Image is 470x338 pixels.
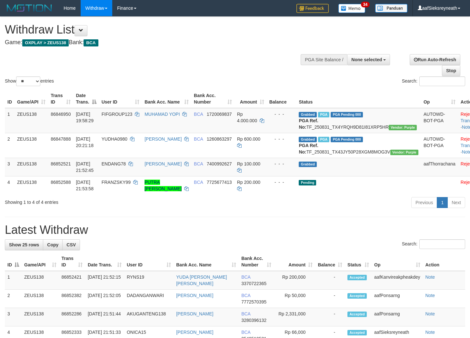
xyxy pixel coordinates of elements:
td: 2 [5,133,15,158]
img: Feedback.jpg [296,4,329,13]
input: Search: [419,239,465,249]
span: Rp 200.000 [237,180,260,185]
span: Accepted [347,275,367,280]
span: Vendor URL: https://trx4.1velocity.biz [389,125,417,130]
th: User ID: activate to sort column ascending [124,253,174,271]
span: ENDANG78 [102,161,126,166]
a: Next [447,197,465,208]
a: Show 25 rows [5,239,43,250]
span: Grabbed [299,162,317,167]
th: Balance: activate to sort column ascending [315,253,345,271]
td: Rp 200,000 [274,271,315,290]
th: Bank Acc. Number: activate to sort column ascending [191,90,235,108]
span: 86846950 [51,112,71,117]
span: None selected [351,57,382,62]
th: Trans ID: activate to sort column ascending [48,90,73,108]
td: DADANGANWARI [124,290,174,308]
span: Rp 4.000.000 [237,112,257,123]
th: ID: activate to sort column descending [5,253,22,271]
td: [DATE] 21:52:15 [85,271,124,290]
td: aafPonsarng [372,308,423,326]
span: PGA Pending [331,137,363,142]
span: Rp 100.000 [237,161,260,166]
span: [DATE] 19:58:29 [76,112,94,123]
td: ZEUS138 [22,271,59,290]
span: BCA [84,39,98,46]
span: Copy 3370722365 to clipboard [241,281,266,286]
span: [DATE] 20:21:18 [76,136,94,148]
span: Accepted [347,293,367,299]
th: Balance [267,90,296,108]
td: AUTOWD-BOT-PGA [421,108,458,133]
button: None selected [347,54,390,65]
h1: Withdraw List [5,23,307,36]
img: Button%20Memo.svg [338,4,365,13]
th: Game/API: activate to sort column ascending [22,253,59,271]
th: ID [5,90,15,108]
img: panduan.png [375,4,407,13]
span: Rp 600.000 [237,136,260,142]
b: PGA Ref. No: [299,143,318,154]
td: 1 [5,271,22,290]
td: 4 [5,176,15,194]
th: User ID: activate to sort column ascending [99,90,142,108]
th: Game/API: activate to sort column ascending [15,90,48,108]
span: Show 25 rows [9,242,39,247]
span: 86852521 [51,161,71,166]
span: Vendor URL: https://trx4.1velocity.biz [390,150,418,155]
label: Search: [402,239,465,249]
a: Note [425,330,435,335]
td: ZEUS138 [22,290,59,308]
th: Amount: activate to sort column ascending [235,90,267,108]
a: Run Auto-Refresh [410,54,460,65]
h1: Latest Withdraw [5,224,465,236]
span: Accepted [347,330,367,335]
td: - [315,271,345,290]
a: Copy [43,239,63,250]
span: [DATE] 21:52:45 [76,161,94,173]
h4: Game: Bank: [5,39,307,46]
th: Amount: activate to sort column ascending [274,253,315,271]
span: Copy 1260863297 to clipboard [207,136,232,142]
td: Rp 2,331,000 [274,308,315,326]
span: BCA [194,112,203,117]
th: Status: activate to sort column ascending [345,253,372,271]
td: [DATE] 21:52:05 [85,290,124,308]
td: 3 [5,158,15,176]
a: [PERSON_NAME] [145,136,182,142]
span: Copy 1720069837 to clipboard [207,112,232,117]
input: Search: [419,76,465,86]
span: Copy [47,242,58,247]
th: Bank Acc. Name: activate to sort column ascending [142,90,191,108]
span: [DATE] 21:53:58 [76,180,94,191]
th: Op: activate to sort column ascending [421,90,458,108]
th: Action [423,253,465,271]
a: CSV [62,239,80,250]
span: Grabbed [299,137,317,142]
a: [PERSON_NAME] [176,293,213,298]
span: OXPLAY > ZEUS138 [22,39,69,46]
span: BCA [241,274,250,280]
td: ZEUS138 [22,308,59,326]
div: - - - [269,136,294,142]
span: BCA [241,293,250,298]
td: aafPonsarng [372,290,423,308]
label: Show entries [5,76,54,86]
td: 86852421 [59,271,85,290]
td: 86852382 [59,290,85,308]
span: 34 [361,2,370,7]
a: MUHAMAD YOPI [145,112,180,117]
td: aafKanvireakpheakdey [372,271,423,290]
div: Showing 1 to 4 of 4 entries [5,196,191,205]
a: 1 [437,197,448,208]
td: ZEUS138 [15,176,48,194]
td: AUTOWD-BOT-PGA [421,133,458,158]
td: TF_250831_TX4YRQH9D81I81XRP5HR [296,108,421,133]
th: Date Trans.: activate to sort column descending [73,90,99,108]
td: ZEUS138 [15,108,48,133]
td: 86852286 [59,308,85,326]
th: Date Trans.: activate to sort column ascending [85,253,124,271]
td: [DATE] 21:51:44 [85,308,124,326]
span: Marked by aafnoeunsreypich [318,137,329,142]
span: Copy 7772570395 to clipboard [241,299,266,304]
